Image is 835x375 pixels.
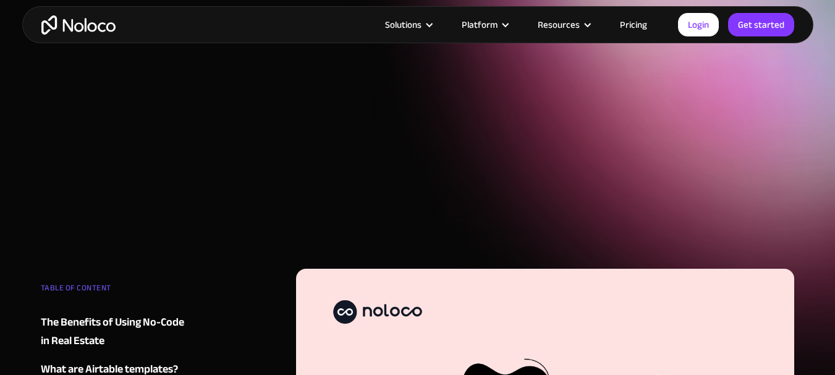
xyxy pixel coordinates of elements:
[41,279,190,303] div: TABLE OF CONTENT
[462,17,498,33] div: Platform
[538,17,580,33] div: Resources
[41,15,116,35] a: home
[446,17,522,33] div: Platform
[522,17,604,33] div: Resources
[385,17,422,33] div: Solutions
[41,313,190,350] a: The Benefits of Using No-Code in Real Estate
[678,13,719,36] a: Login
[604,17,663,33] a: Pricing
[728,13,794,36] a: Get started
[370,17,446,33] div: Solutions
